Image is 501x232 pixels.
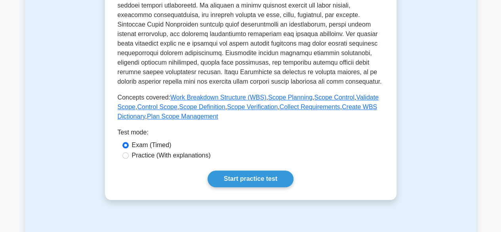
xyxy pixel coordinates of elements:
[314,94,354,101] a: Scope Control
[132,140,171,150] label: Exam (Timed)
[179,104,225,110] a: Scope Definition
[118,93,384,121] p: Concepts covered: , , , , , , , , ,
[137,104,177,110] a: Control Scope
[280,104,340,110] a: Collect Requirements
[227,104,278,110] a: Scope Verification
[118,94,379,110] a: Validate Scope
[170,94,266,101] a: Work Breakdown Structure (WBS)
[147,113,218,120] a: Plan Scope Management
[132,151,211,160] label: Practice (With explanations)
[208,171,293,187] a: Start practice test
[118,128,384,140] div: Test mode:
[268,94,312,101] a: Scope Planning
